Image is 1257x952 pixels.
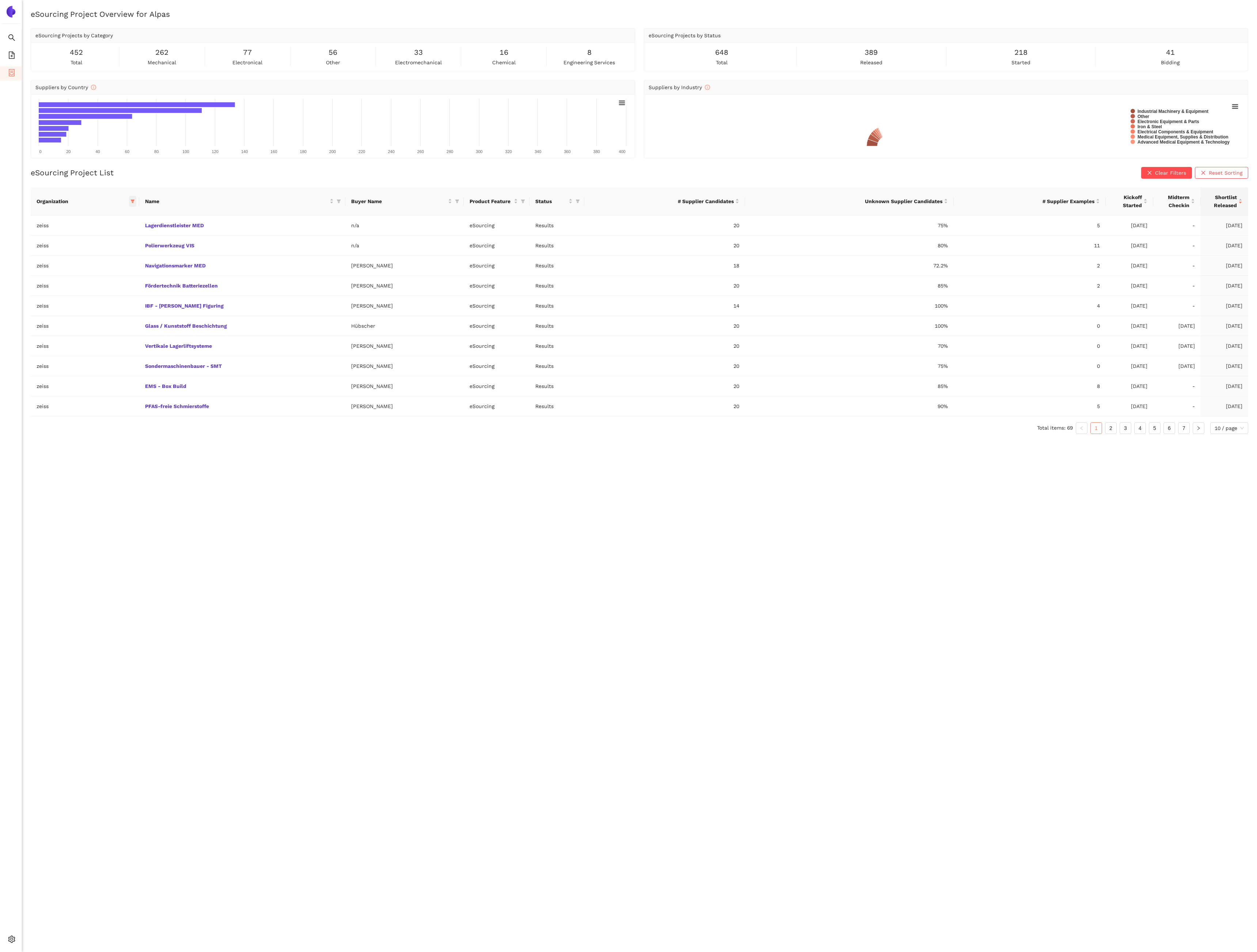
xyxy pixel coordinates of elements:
li: 4 [1134,422,1146,434]
td: 20 [584,376,745,396]
span: total [716,58,728,66]
text: 300 [476,149,482,154]
a: 4 [1135,423,1146,434]
text: 240 [388,149,394,154]
td: Hübscher [345,316,464,336]
td: [DATE] [1201,296,1248,316]
td: 90% [745,396,953,416]
td: eSourcing [464,316,529,336]
td: Results [529,216,584,236]
text: 160 [270,149,277,154]
td: [DATE] [1201,236,1248,256]
td: - [1153,376,1201,396]
td: Results [529,276,584,296]
td: [DATE] [1201,276,1248,296]
text: 60 [125,149,129,154]
span: 33 [414,47,423,58]
button: left [1076,422,1087,434]
td: - [1153,236,1201,256]
td: [DATE] [1106,236,1153,256]
span: 452 [70,47,83,58]
a: 3 [1120,423,1131,434]
td: [DATE] [1106,316,1153,336]
button: closeReset Sorting [1195,167,1248,179]
span: electromechanical [395,58,442,66]
td: Results [529,336,584,356]
span: filter [574,196,581,207]
span: search [8,31,15,46]
td: eSourcing [464,276,529,296]
span: Reset Sorting [1209,169,1242,177]
text: 340 [535,149,541,154]
text: Medical Equipment, Supplies & Distribution [1138,134,1228,140]
td: [DATE] [1106,216,1153,236]
span: info-circle [91,85,96,90]
span: other [326,58,340,66]
td: - [1153,396,1201,416]
td: 0 [954,356,1106,376]
span: 77 [243,47,252,58]
a: 1 [1091,423,1102,434]
td: 18 [584,256,745,276]
text: Industrial Machinery & Equipment [1138,109,1208,114]
span: setting [8,933,15,948]
td: zeiss [31,236,139,256]
td: 20 [584,336,745,356]
td: Results [529,396,584,416]
td: 4 [954,296,1106,316]
td: [DATE] [1106,276,1153,296]
td: Results [529,296,584,316]
td: [DATE] [1106,396,1153,416]
a: 6 [1164,423,1175,434]
span: Suppliers by Industry [649,84,710,90]
th: this column's title is Name,this column is sortable [139,187,345,216]
span: Unknown Supplier Candidates [751,197,942,205]
td: Results [529,376,584,396]
td: [PERSON_NAME] [345,376,464,396]
text: Advanced Medical Equipment & Technology [1138,140,1230,145]
td: [DATE] [1153,336,1201,356]
span: Midterm Checkin [1159,193,1189,209]
span: filter [576,199,580,203]
td: [DATE] [1201,216,1248,236]
span: Suppliers by Country [35,84,96,90]
span: released [860,58,882,66]
text: 220 [358,149,365,154]
span: Kickoff Started [1112,193,1142,209]
span: mechanical [148,58,176,66]
span: right [1196,426,1201,430]
text: 400 [619,149,625,154]
span: 648 [715,47,728,58]
td: 5 [954,216,1106,236]
th: this column's title is # Supplier Examples,this column is sortable [954,187,1106,216]
td: 20 [584,236,745,256]
td: 75% [745,356,953,376]
td: eSourcing [464,376,529,396]
td: eSourcing [464,236,529,256]
td: 85% [745,376,953,396]
td: - [1153,276,1201,296]
button: closeClear Filters [1141,167,1192,179]
text: 80 [154,149,159,154]
td: Results [529,256,584,276]
a: 7 [1178,423,1189,434]
li: 3 [1120,422,1131,434]
td: [PERSON_NAME] [345,296,464,316]
td: 72.2% [745,256,953,276]
td: [DATE] [1201,316,1248,336]
text: 100 [182,149,189,154]
text: 20 [66,149,71,154]
td: 100% [745,296,953,316]
td: zeiss [31,216,139,236]
td: [DATE] [1201,376,1248,396]
td: [PERSON_NAME] [345,396,464,416]
td: 20 [584,216,745,236]
span: close [1147,170,1152,176]
text: 380 [593,149,600,154]
text: 200 [329,149,336,154]
span: eSourcing Projects by Category [35,33,113,38]
th: this column's title is Midterm Checkin,this column is sortable [1153,187,1201,216]
span: 16 [500,47,508,58]
h2: eSourcing Project Overview for Alpas [31,9,1248,19]
th: this column's title is Buyer Name,this column is sortable [345,187,464,216]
